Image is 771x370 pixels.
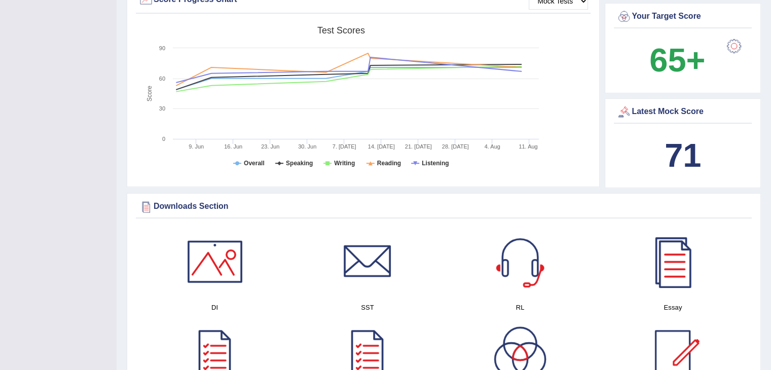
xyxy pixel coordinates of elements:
text: 60 [159,76,165,82]
tspan: 23. Jun [261,143,279,150]
tspan: 7. [DATE] [333,143,356,150]
text: 0 [162,136,165,142]
tspan: 30. Jun [298,143,316,150]
div: Your Target Score [616,9,749,24]
tspan: 14. [DATE] [368,143,395,150]
tspan: 28. [DATE] [442,143,469,150]
text: 90 [159,45,165,51]
tspan: 11. Aug [519,143,537,150]
h4: Essay [602,302,744,313]
h4: RL [449,302,592,313]
text: 30 [159,105,165,112]
b: 65+ [649,42,705,79]
div: Latest Mock Score [616,104,749,120]
tspan: 9. Jun [189,143,204,150]
h4: DI [143,302,286,313]
tspan: Listening [422,160,449,167]
h4: SST [296,302,438,313]
tspan: Reading [377,160,401,167]
tspan: Test scores [317,25,365,35]
tspan: Speaking [286,160,313,167]
tspan: Score [146,86,153,102]
tspan: 21. [DATE] [405,143,432,150]
div: Downloads Section [138,199,749,214]
tspan: 16. Jun [224,143,242,150]
tspan: Overall [244,160,265,167]
tspan: 4. Aug [485,143,500,150]
tspan: Writing [334,160,355,167]
b: 71 [665,137,701,174]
